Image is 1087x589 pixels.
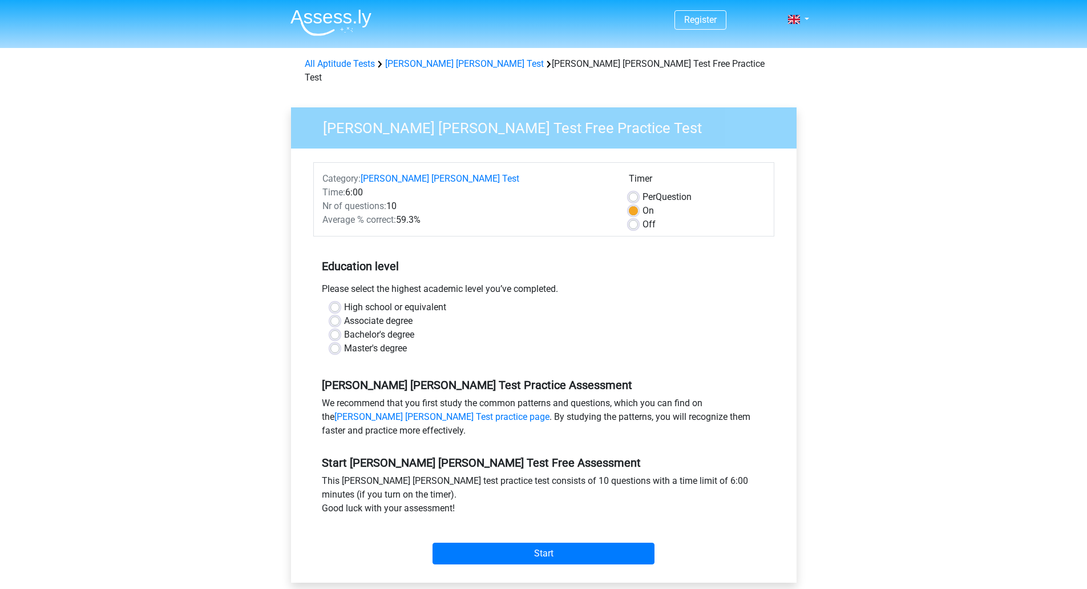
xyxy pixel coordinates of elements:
label: Question [642,190,692,204]
label: Bachelor's degree [344,328,414,342]
a: All Aptitude Tests [305,58,375,69]
h3: [PERSON_NAME] [PERSON_NAME] Test Free Practice Test [309,115,788,137]
a: [PERSON_NAME] [PERSON_NAME] Test [361,173,519,184]
input: Start [433,543,654,564]
span: Average % correct: [322,214,396,225]
div: [PERSON_NAME] [PERSON_NAME] Test Free Practice Test [300,57,787,85]
span: Time: [322,187,345,198]
h5: Education level [322,255,766,278]
span: Per [642,191,656,202]
span: Category: [322,173,361,184]
div: This [PERSON_NAME] [PERSON_NAME] test practice test consists of 10 questions with a time limit of... [313,474,774,520]
div: We recommend that you first study the common patterns and questions, which you can find on the . ... [313,396,774,442]
div: 6:00 [314,186,620,199]
label: Master's degree [344,342,407,355]
a: [PERSON_NAME] [PERSON_NAME] Test practice page [334,411,549,422]
label: High school or equivalent [344,300,446,314]
label: Associate degree [344,314,413,328]
h5: [PERSON_NAME] [PERSON_NAME] Test Practice Assessment [322,378,766,392]
a: [PERSON_NAME] [PERSON_NAME] Test [385,58,544,69]
span: Nr of questions: [322,201,386,211]
div: Please select the highest academic level you’ve completed. [313,282,774,300]
label: On [642,204,654,218]
label: Off [642,218,656,231]
a: Register [684,14,717,25]
div: Timer [629,172,765,190]
img: Assessly [290,9,371,36]
h5: Start [PERSON_NAME] [PERSON_NAME] Test Free Assessment [322,456,766,470]
div: 59.3% [314,213,620,227]
div: 10 [314,199,620,213]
